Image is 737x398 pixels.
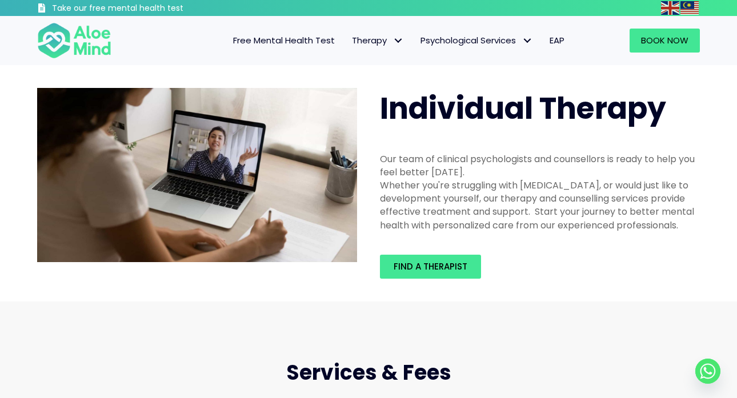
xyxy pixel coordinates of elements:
[352,34,403,46] span: Therapy
[380,179,700,232] div: Whether you're struggling with [MEDICAL_DATA], or would just like to development yourself, our th...
[225,29,343,53] a: Free Mental Health Test
[412,29,541,53] a: Psychological ServicesPsychological Services: submenu
[126,29,573,53] nav: Menu
[519,33,535,49] span: Psychological Services: submenu
[233,34,335,46] span: Free Mental Health Test
[661,1,679,15] img: en
[541,29,573,53] a: EAP
[37,88,357,263] img: Therapy online individual
[37,22,111,59] img: Aloe mind Logo
[37,3,245,16] a: Take our free mental health test
[380,87,666,129] span: Individual Therapy
[695,359,720,384] a: Whatsapp
[390,33,406,49] span: Therapy: submenu
[680,1,700,14] a: Malay
[641,34,688,46] span: Book Now
[680,1,699,15] img: ms
[394,260,467,272] span: Find a therapist
[380,152,700,179] div: Our team of clinical psychologists and counsellors is ready to help you feel better [DATE].
[343,29,412,53] a: TherapyTherapy: submenu
[420,34,532,46] span: Psychological Services
[286,358,451,387] span: Services & Fees
[52,3,245,14] h3: Take our free mental health test
[630,29,700,53] a: Book Now
[550,34,564,46] span: EAP
[380,255,481,279] a: Find a therapist
[661,1,680,14] a: English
